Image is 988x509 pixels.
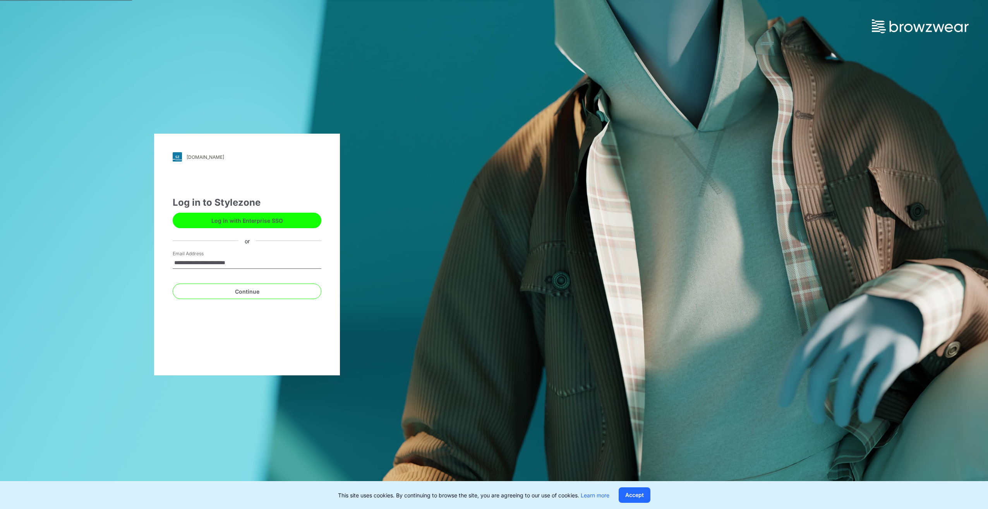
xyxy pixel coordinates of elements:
[173,284,321,299] button: Continue
[581,492,609,499] a: Learn more
[338,491,609,499] p: This site uses cookies. By continuing to browse the site, you are agreeing to our use of cookies.
[619,487,650,503] button: Accept
[173,152,182,162] img: svg+xml;base64,PHN2ZyB3aWR0aD0iMjgiIGhlaWdodD0iMjgiIHZpZXdCb3g9IjAgMCAyOCAyOCIgZmlsbD0ibm9uZSIgeG...
[187,154,224,160] div: [DOMAIN_NAME]
[238,237,256,245] div: or
[173,152,321,162] a: [DOMAIN_NAME]
[173,250,227,257] label: Email Address
[872,19,969,33] img: browzwear-logo.73288ffb.svg
[173,213,321,228] button: Log in with Enterprise SSO
[173,196,321,210] div: Log in to Stylezone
